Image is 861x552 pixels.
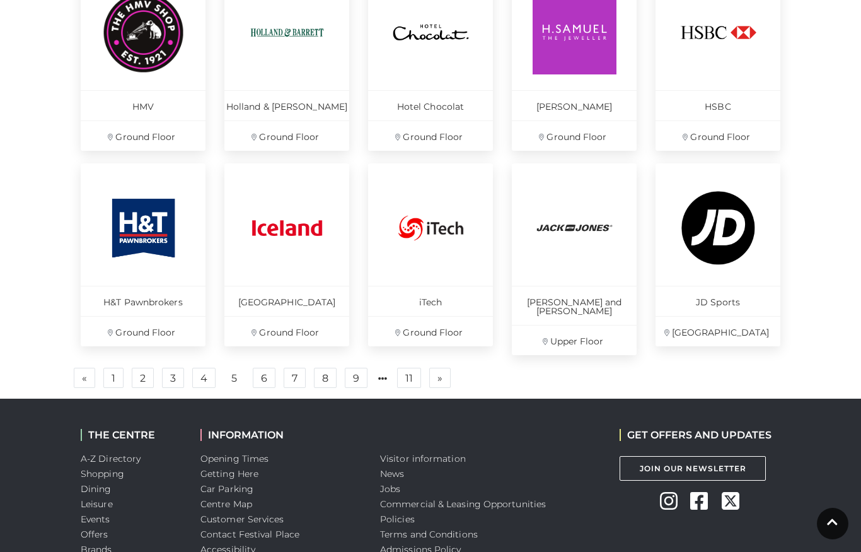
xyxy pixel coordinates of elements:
[380,498,546,510] a: Commercial & Leasing Opportunities
[380,468,404,479] a: News
[200,483,253,495] a: Car Parking
[200,468,258,479] a: Getting Here
[397,368,421,388] a: 11
[429,368,451,388] a: Next
[437,373,442,382] span: »
[368,90,493,120] p: Hotel Chocolat
[81,453,141,464] a: A-Z Directory
[81,316,205,346] p: Ground Floor
[81,483,112,495] a: Dining
[368,316,493,346] p: Ground Floor
[81,120,205,151] p: Ground Floor
[200,514,284,525] a: Customer Services
[224,316,349,346] p: Ground Floor
[512,90,637,120] p: [PERSON_NAME]
[200,429,361,441] h2: INFORMATION
[620,456,766,481] a: Join Our Newsletter
[368,120,493,151] p: Ground Floor
[512,325,637,355] p: Upper Floor
[74,368,95,388] a: Previous
[81,163,205,346] a: H&T Pawnbrokers Ground Floor
[368,286,493,316] p: iTech
[253,368,275,388] a: 6
[380,529,478,540] a: Terms and Conditions
[81,90,205,120] p: HMV
[224,286,349,316] p: [GEOGRAPHIC_DATA]
[200,529,299,540] a: Contact Festival Place
[656,286,780,316] p: JD Sports
[81,429,182,441] h2: THE CENTRE
[656,120,780,151] p: Ground Floor
[345,368,367,388] a: 9
[81,529,108,540] a: Offers
[200,498,252,510] a: Centre Map
[380,483,400,495] a: Jobs
[162,368,184,388] a: 3
[82,373,87,382] span: «
[224,90,349,120] p: Holland & [PERSON_NAME]
[81,468,124,479] a: Shopping
[200,453,269,464] a: Opening Times
[656,90,780,120] p: HSBC
[512,163,637,355] a: [PERSON_NAME] and [PERSON_NAME] Upper Floor
[224,368,245,389] a: 5
[380,514,415,525] a: Policies
[284,368,306,388] a: 7
[512,286,637,325] p: [PERSON_NAME] and [PERSON_NAME]
[103,368,124,388] a: 1
[620,429,771,441] h2: GET OFFERS AND UPDATES
[368,163,493,346] a: iTech Ground Floor
[224,120,349,151] p: Ground Floor
[81,498,113,510] a: Leisure
[314,368,337,388] a: 8
[81,286,205,316] p: H&T Pawnbrokers
[512,120,637,151] p: Ground Floor
[224,163,349,346] a: [GEOGRAPHIC_DATA] Ground Floor
[132,368,154,388] a: 2
[380,453,466,464] a: Visitor information
[81,514,110,525] a: Events
[656,163,780,346] a: JD Sports [GEOGRAPHIC_DATA]
[656,316,780,346] p: [GEOGRAPHIC_DATA]
[192,368,216,388] a: 4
